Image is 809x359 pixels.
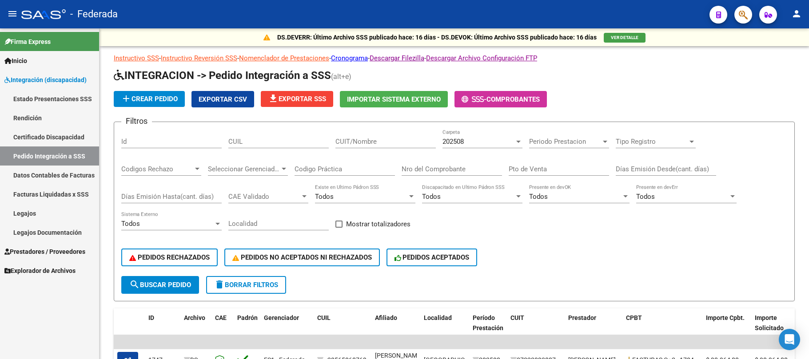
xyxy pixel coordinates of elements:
h3: Filtros [121,115,152,127]
span: Exportar SSS [268,95,326,103]
span: Crear Pedido [121,95,178,103]
a: Descargar Filezilla [370,54,424,62]
span: 202508 [442,138,464,146]
span: Firma Express [4,37,51,47]
a: Instructivo Reversión SSS [161,54,237,62]
span: Codigos Rechazo [121,165,193,173]
datatable-header-cell: CPBT [622,308,702,347]
span: CAE Validado [228,193,300,201]
p: DS.DEVERR: Último Archivo SSS publicado hace: 16 días - DS.DEVOK: Último Archivo SSS publicado ha... [277,32,597,42]
button: Buscar Pedido [121,276,199,294]
span: INTEGRACION -> Pedido Integración a SSS [114,69,331,82]
span: Buscar Pedido [129,281,191,289]
p: - - - - - [114,53,795,63]
span: VER DETALLE [611,35,638,40]
datatable-header-cell: Importe Solicitado [751,308,800,347]
span: CUIL [317,314,331,321]
span: Todos [636,193,655,201]
datatable-header-cell: Gerenciador [260,308,314,347]
div: Open Intercom Messenger [779,329,800,350]
datatable-header-cell: CAE [211,308,234,347]
span: CUIT [510,314,524,321]
a: Cronograma [331,54,368,62]
button: Importar Sistema Externo [340,91,448,107]
datatable-header-cell: CUIL [314,308,371,347]
datatable-header-cell: ID [145,308,180,347]
span: CAE [215,314,227,321]
span: Explorador de Archivos [4,266,76,276]
span: Mostrar totalizadores [346,219,410,229]
a: Instructivo SSS [114,54,159,62]
span: Importe Solicitado [755,314,784,331]
mat-icon: delete [214,279,225,290]
span: Importar Sistema Externo [347,95,441,103]
span: Exportar CSV [199,95,247,103]
button: PEDIDOS ACEPTADOS [387,249,478,266]
a: Descargar Archivo Configuración FTP [426,54,537,62]
span: - [462,95,486,103]
button: PEDIDOS NO ACEPTADOS NI RECHAZADOS [224,249,380,266]
span: Gerenciador [264,314,299,321]
datatable-header-cell: Importe Cpbt. [702,308,751,347]
span: (alt+e) [331,72,351,81]
span: Integración (discapacidad) [4,75,87,85]
datatable-header-cell: Afiliado [371,308,420,347]
button: VER DETALLE [604,33,646,43]
datatable-header-cell: Padrón [234,308,260,347]
span: CPBT [626,314,642,321]
button: PEDIDOS RECHAZADOS [121,249,218,266]
button: Exportar CSV [191,91,254,107]
span: PEDIDOS NO ACEPTADOS NI RECHAZADOS [232,253,372,261]
button: Exportar SSS [261,91,333,107]
span: Período Prestación [473,314,503,331]
mat-icon: menu [7,8,18,19]
mat-icon: search [129,279,140,290]
span: Borrar Filtros [214,281,278,289]
mat-icon: person [791,8,802,19]
button: Borrar Filtros [206,276,286,294]
button: Crear Pedido [114,91,185,107]
span: Prestador [568,314,596,321]
span: Localidad [424,314,452,321]
datatable-header-cell: Período Prestación [469,308,507,347]
datatable-header-cell: Archivo [180,308,211,347]
span: PEDIDOS RECHAZADOS [129,253,210,261]
datatable-header-cell: Localidad [420,308,469,347]
span: Todos [315,193,334,201]
span: ID [148,314,154,321]
a: Nomenclador de Prestaciones [239,54,329,62]
mat-icon: file_download [268,93,279,104]
span: Archivo [184,314,205,321]
span: PEDIDOS ACEPTADOS [395,253,470,261]
span: Todos [422,193,441,201]
span: Padrón [237,314,258,321]
button: -Comprobantes [454,91,547,107]
span: Comprobantes [486,95,540,103]
span: - Federada [70,4,118,24]
span: Importe Cpbt. [706,314,745,321]
span: Prestadores / Proveedores [4,247,85,256]
span: Tipo Registro [616,138,688,146]
datatable-header-cell: Prestador [565,308,622,347]
span: Todos [529,193,548,201]
span: Afiliado [375,314,397,321]
span: Inicio [4,56,27,66]
mat-icon: add [121,93,132,104]
span: Todos [121,220,140,228]
datatable-header-cell: CUIT [507,308,565,347]
span: Periodo Prestacion [529,138,601,146]
span: Seleccionar Gerenciador [208,165,280,173]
